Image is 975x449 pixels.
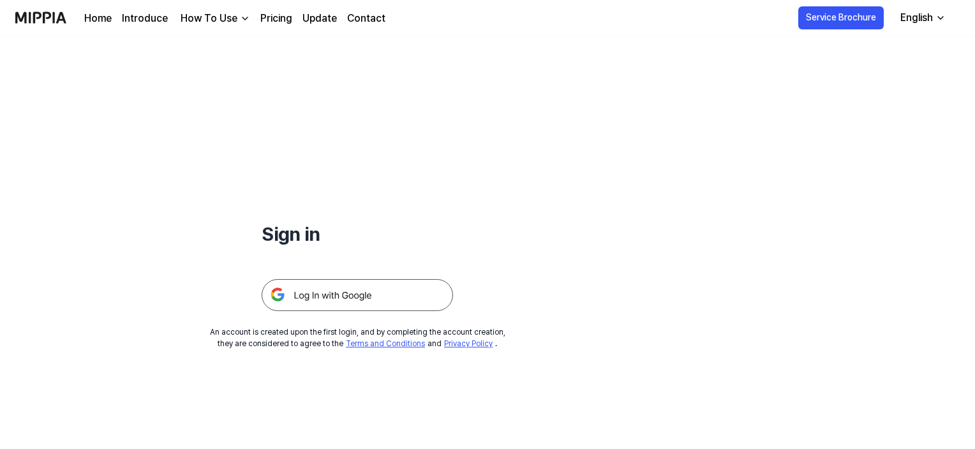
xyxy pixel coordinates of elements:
a: Home [84,11,112,26]
a: Contact [347,11,385,26]
div: How To Use [178,11,240,26]
a: Pricing [260,11,292,26]
img: 구글 로그인 버튼 [262,279,453,311]
a: Privacy Policy [444,339,493,348]
img: down [240,13,250,24]
div: English [898,10,935,26]
a: Introduce [122,11,168,26]
button: Service Brochure [798,6,884,29]
div: An account is created upon the first login, and by completing the account creation, they are cons... [210,326,505,349]
a: Update [302,11,337,26]
button: How To Use [178,11,250,26]
a: Terms and Conditions [346,339,425,348]
button: English [890,5,953,31]
h1: Sign in [262,220,453,248]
